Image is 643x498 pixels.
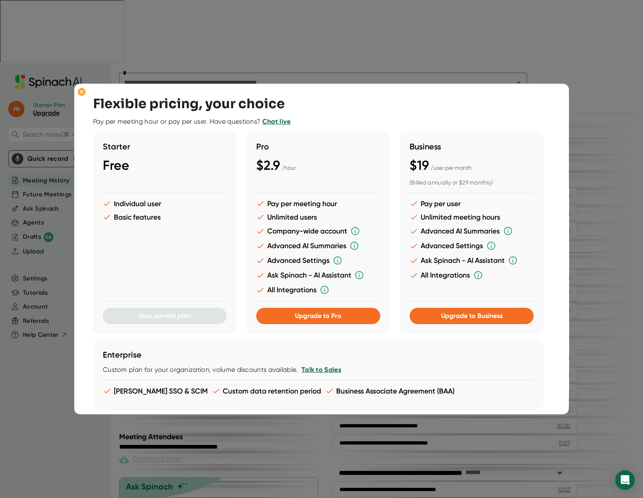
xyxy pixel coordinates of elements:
li: Business Associate Agreement (BAA) [325,387,455,395]
h3: Pro [256,142,380,151]
li: Pay per meeting hour [256,199,380,208]
li: Company-wide account [256,226,380,236]
span: / user per month [430,165,472,171]
li: Custom data retention period [212,387,321,395]
h3: Business [410,142,534,151]
li: All Integrations [256,285,380,295]
button: Upgrade to Pro [256,308,380,324]
li: Individual user [103,199,227,208]
button: Upgrade to Business [410,308,534,324]
li: Ask Spinach - AI Assistant [256,270,380,280]
h3: Flexible pricing, your choice [93,96,285,111]
button: Your current plan [103,308,227,324]
span: $2.9 [256,158,280,173]
span: $19 [410,158,429,173]
li: Advanced AI Summaries [256,241,380,251]
span: Your current plan [139,312,191,320]
span: Upgrade to Pro [295,312,341,320]
h3: Starter [103,142,227,151]
a: Chat live [262,118,291,125]
h3: Enterprise [103,350,534,360]
a: Talk to Sales [301,366,341,373]
span: / hour [282,165,296,171]
li: Unlimited users [256,213,380,221]
li: Advanced AI Summaries [410,226,534,236]
li: Ask Spinach - AI Assistant [410,256,534,265]
div: Custom plan for your organization, volume discounts available. [103,366,534,374]
span: Upgrade to Business [441,312,502,320]
li: Advanced Settings [256,256,380,265]
div: Open Intercom Messenger [615,470,635,490]
div: Pay per meeting hour or pay per user. Have questions? [93,118,291,126]
div: (Billed annually or $29 monthly) [410,179,534,187]
li: Advanced Settings [410,241,534,251]
li: All Integrations [410,270,534,280]
li: Pay per user [410,199,534,208]
li: [PERSON_NAME] SSO & SCIM [103,387,208,395]
li: Unlimited meeting hours [410,213,534,221]
span: Free [103,158,129,173]
li: Basic features [103,213,227,221]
